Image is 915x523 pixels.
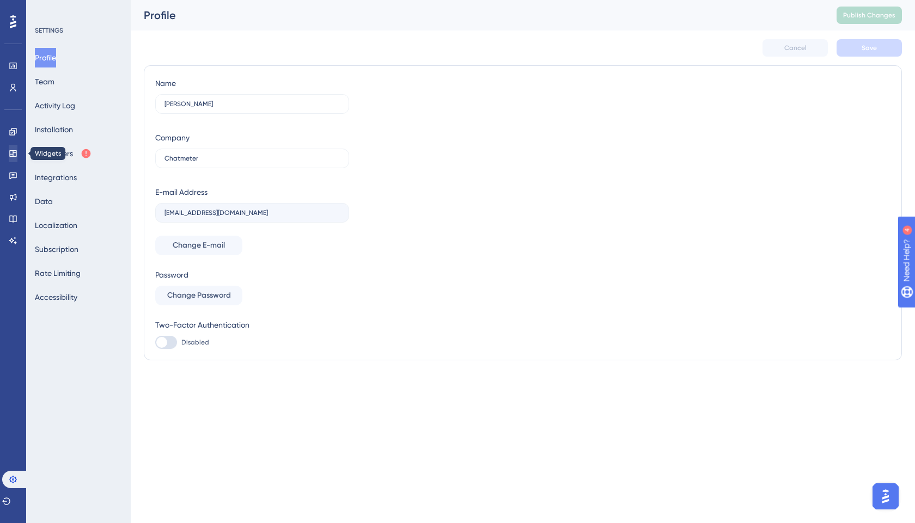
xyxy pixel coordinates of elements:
[35,239,78,259] button: Subscription
[155,286,242,305] button: Change Password
[837,7,902,24] button: Publish Changes
[35,48,56,67] button: Profile
[35,96,75,115] button: Activity Log
[35,72,54,91] button: Team
[837,39,902,57] button: Save
[35,144,91,163] button: Containers
[35,192,53,211] button: Data
[155,77,176,90] div: Name
[155,131,190,144] div: Company
[181,338,209,347] span: Disabled
[164,100,335,108] input: Name Surname
[155,236,242,255] button: Change E-mail
[862,44,877,52] span: Save
[762,39,828,57] button: Cancel
[35,287,77,307] button: Accessibility
[869,480,902,513] iframe: UserGuiding AI Assistant Launcher
[164,155,340,162] input: Company Name
[35,216,77,235] button: Localization
[155,268,349,281] div: Password
[35,26,123,35] div: SETTINGS
[76,5,79,14] div: 4
[155,318,349,331] div: Two-Factor Authentication
[155,186,208,199] div: E-mail Address
[173,239,225,252] span: Change E-mail
[35,120,73,139] button: Installation
[26,3,68,16] span: Need Help?
[167,289,231,302] span: Change Password
[144,8,809,23] div: Profile
[843,11,895,20] span: Publish Changes
[164,209,340,217] input: E-mail Address
[35,168,77,187] button: Integrations
[35,263,81,283] button: Rate Limiting
[784,44,807,52] span: Cancel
